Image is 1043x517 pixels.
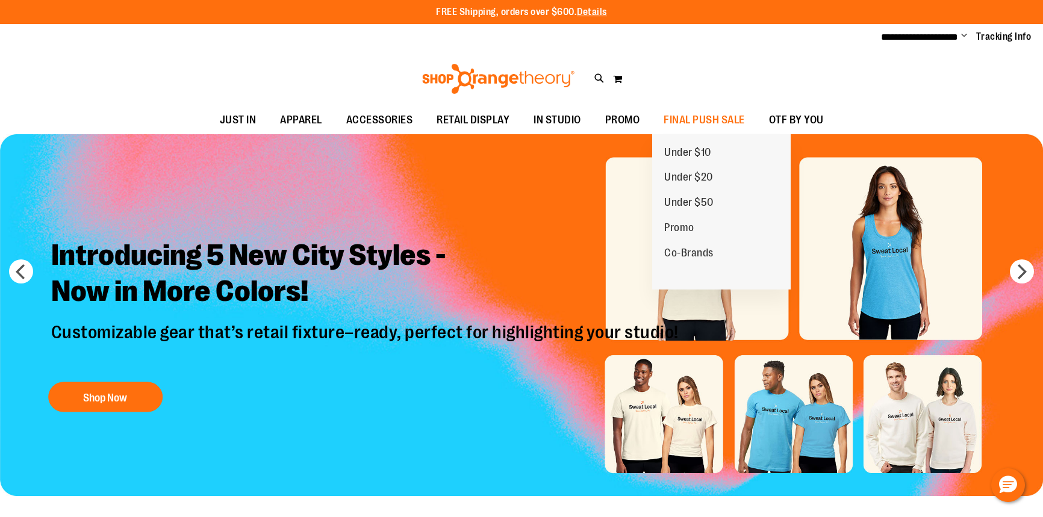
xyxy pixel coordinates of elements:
a: Details [577,7,607,17]
span: JUST IN [220,107,257,134]
a: Under $20 [652,165,725,190]
a: ACCESSORIES [334,107,425,134]
button: Shop Now [48,382,163,412]
a: RETAIL DISPLAY [425,107,521,134]
a: Under $10 [652,140,723,166]
h2: Introducing 5 New City Styles - Now in More Colors! [42,228,691,321]
a: Introducing 5 New City Styles -Now in More Colors! Customizable gear that’s retail fixture–ready,... [42,228,691,418]
a: Under $50 [652,190,726,215]
a: OTF BY YOU [757,107,836,134]
span: RETAIL DISPLAY [437,107,509,134]
p: FREE Shipping, orders over $600. [436,5,607,19]
span: FINAL PUSH SALE [664,107,745,134]
button: Hello, have a question? Let’s chat. [991,468,1025,502]
span: ACCESSORIES [346,107,413,134]
button: Account menu [961,31,967,43]
ul: FINAL PUSH SALE [652,134,791,290]
a: PROMO [593,107,652,134]
span: Under $20 [664,171,713,186]
button: prev [9,259,33,283]
a: Promo [652,215,706,241]
span: IN STUDIO [534,107,581,134]
button: next [1010,259,1034,283]
span: PROMO [605,107,640,134]
span: Promo [664,221,694,237]
p: Customizable gear that’s retail fixture–ready, perfect for highlighting your studio! [42,321,691,370]
a: Co-Brands [652,241,726,266]
a: IN STUDIO [521,107,593,134]
a: Tracking Info [976,30,1032,43]
a: JUST IN [208,107,269,134]
span: APPAREL [280,107,322,134]
a: FINAL PUSH SALE [652,107,757,134]
span: Under $10 [664,146,711,161]
span: OTF BY YOU [769,107,824,134]
a: APPAREL [268,107,334,134]
span: Co-Brands [664,247,714,262]
img: Shop Orangetheory [420,64,576,94]
span: Under $50 [664,196,714,211]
